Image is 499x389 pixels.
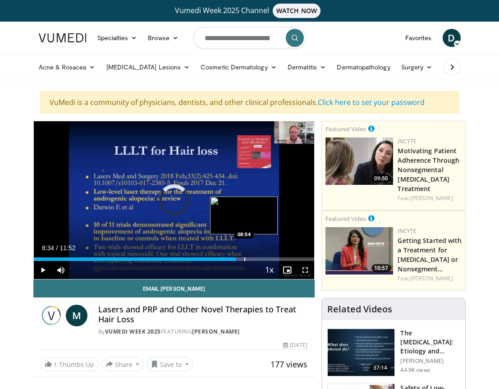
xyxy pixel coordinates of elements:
a: [MEDICAL_DATA] Lesions [101,58,196,76]
a: Email [PERSON_NAME] [33,279,315,297]
a: Favorites [400,29,437,47]
span: 11:52 [60,244,75,252]
p: [PERSON_NAME] [400,357,460,365]
input: Search topics, interventions [193,27,306,49]
a: Click here to set your password [318,97,425,107]
button: Mute [52,261,70,279]
img: image.jpeg [210,197,278,234]
a: Dermatitis [282,58,332,76]
a: [PERSON_NAME] [192,328,240,335]
a: Browse [142,29,184,47]
a: Incyte [398,137,417,145]
button: Enable picture-in-picture mode [278,261,296,279]
a: Acne & Rosacea [33,58,101,76]
a: D [443,29,461,47]
img: c5af237d-e68a-4dd3-8521-77b3daf9ece4.150x105_q85_crop-smart_upscale.jpg [328,329,394,376]
a: Specialties [92,29,143,47]
p: 44.9K views [400,366,430,374]
a: 09:50 [325,137,393,185]
img: Vumedi Week 2025 [41,305,62,326]
a: 1 Thumbs Up [41,357,98,371]
span: WATCH NOW [273,4,320,18]
span: 09:50 [371,174,391,183]
small: Featured Video [325,125,366,133]
span: 177 views [270,359,307,370]
a: Vumedi Week 2025 [105,328,161,335]
button: Playback Rate [260,261,278,279]
div: VuMedi is a community of physicians, dentists, and other clinical professionals. [40,91,459,114]
a: M [66,305,87,326]
span: 1 [54,360,57,369]
div: Progress Bar [34,257,315,261]
video-js: Video Player [34,121,315,279]
a: Getting Started with a Treatment for [MEDICAL_DATA] or Nonsegment… [398,236,462,273]
h4: Lasers and PRP and Other Novel Therapies to Treat Hair Loss [98,305,308,324]
button: Fullscreen [296,261,314,279]
img: 39505ded-af48-40a4-bb84-dee7792dcfd5.png.150x105_q85_crop-smart_upscale.jpg [325,137,393,185]
span: 8:34 [42,244,54,252]
span: 10:57 [371,264,391,272]
a: Cosmetic Dermatology [195,58,282,76]
div: Feat. [398,275,462,283]
div: [DATE] [283,341,307,349]
h3: The [MEDICAL_DATA]: Etiology and Management [400,329,460,356]
a: Incyte [398,227,417,235]
a: Motivating Patient Adherence Through Nonsegmental [MEDICAL_DATA] Treatment [398,146,459,193]
a: [PERSON_NAME] [410,194,453,202]
img: VuMedi Logo [39,33,87,42]
a: Dermatopathology [331,58,395,76]
div: Feat. [398,194,462,202]
button: Save to [147,357,193,371]
a: 10:57 [325,227,393,275]
button: Play [34,261,52,279]
button: Share [102,357,144,371]
img: e02a99de-beb8-4d69-a8cb-018b1ffb8f0c.png.150x105_q85_crop-smart_upscale.jpg [325,227,393,275]
div: By FEATURING [98,328,308,336]
small: Featured Video [325,215,366,223]
a: [PERSON_NAME] [410,275,453,282]
span: / [56,244,58,252]
a: Vumedi Week 2025 ChannelWATCH NOW [33,4,466,18]
h4: Related Videos [327,304,392,315]
span: 37:14 [370,363,391,372]
a: 37:14 The [MEDICAL_DATA]: Etiology and Management [PERSON_NAME] 44.9K views [327,329,460,376]
a: Surgery [396,58,438,76]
